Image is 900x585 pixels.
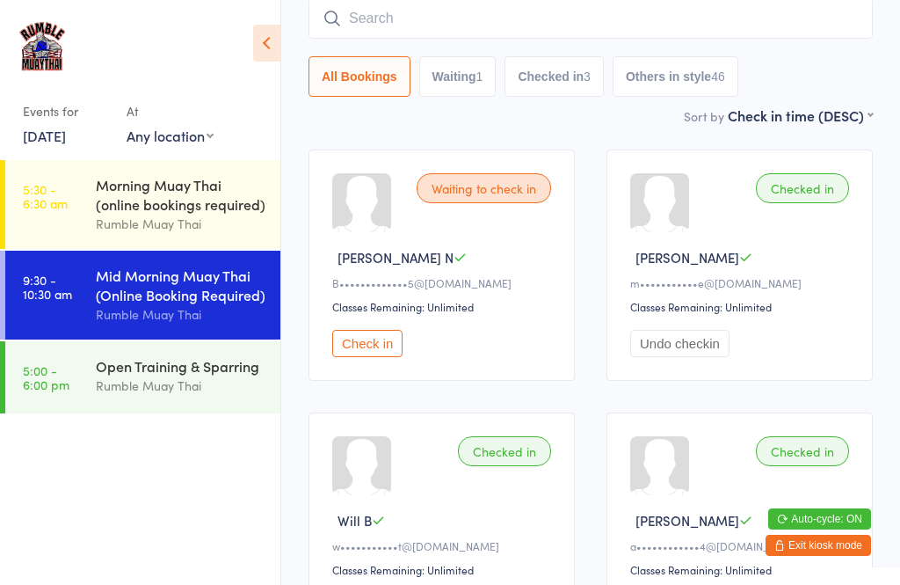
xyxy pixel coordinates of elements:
div: Any location [127,126,214,145]
div: w•••••••••••t@[DOMAIN_NAME] [332,538,556,553]
span: [PERSON_NAME] N [337,248,454,267]
a: [DATE] [23,126,66,145]
button: Waiting1 [419,56,497,97]
div: Classes Remaining: Unlimited [630,299,854,314]
button: All Bookings [308,56,410,97]
div: Open Training & Sparring [96,356,265,376]
div: B•••••••••••••5@[DOMAIN_NAME] [332,275,556,290]
button: Check in [332,330,403,357]
a: 5:30 -6:30 amMorning Muay Thai (online bookings required)Rumble Muay Thai [5,160,280,249]
button: Auto-cycle: ON [768,508,871,530]
button: Checked in3 [504,56,604,97]
time: 5:30 - 6:30 am [23,182,68,210]
div: Check in time (DESC) [728,106,873,125]
span: [PERSON_NAME] [635,248,739,267]
div: m•••••••••••e@[DOMAIN_NAME] [630,275,854,290]
span: [PERSON_NAME] [635,511,739,530]
div: Checked in [756,173,849,203]
div: Checked in [458,436,551,466]
div: Rumble Muay Thai [96,376,265,396]
a: 9:30 -10:30 amMid Morning Muay Thai (Online Booking Required)Rumble Muay Thai [5,251,280,340]
div: At [127,97,214,126]
div: Morning Muay Thai (online bookings required) [96,175,265,214]
div: a••••••••••••4@[DOMAIN_NAME] [630,538,854,553]
label: Sort by [684,107,724,125]
time: 9:30 - 10:30 am [23,273,72,301]
div: 3 [584,69,591,84]
div: Classes Remaining: Unlimited [332,562,556,577]
span: Will B [337,511,372,530]
div: Checked in [756,436,849,466]
div: Classes Remaining: Unlimited [332,299,556,314]
div: Waiting to check in [417,173,551,203]
button: Others in style46 [613,56,738,97]
div: Mid Morning Muay Thai (Online Booking Required) [96,266,265,304]
a: 5:00 -6:00 pmOpen Training & SparringRumble Muay Thai [5,341,280,413]
div: 1 [476,69,483,84]
button: Undo checkin [630,330,729,357]
div: 46 [711,69,725,84]
button: Exit kiosk mode [766,535,871,556]
time: 5:00 - 6:00 pm [23,363,69,391]
div: Classes Remaining: Unlimited [630,562,854,577]
div: Rumble Muay Thai [96,304,265,325]
img: Rumble Muay Thai [18,13,67,79]
div: Events for [23,97,109,126]
div: Rumble Muay Thai [96,214,265,234]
